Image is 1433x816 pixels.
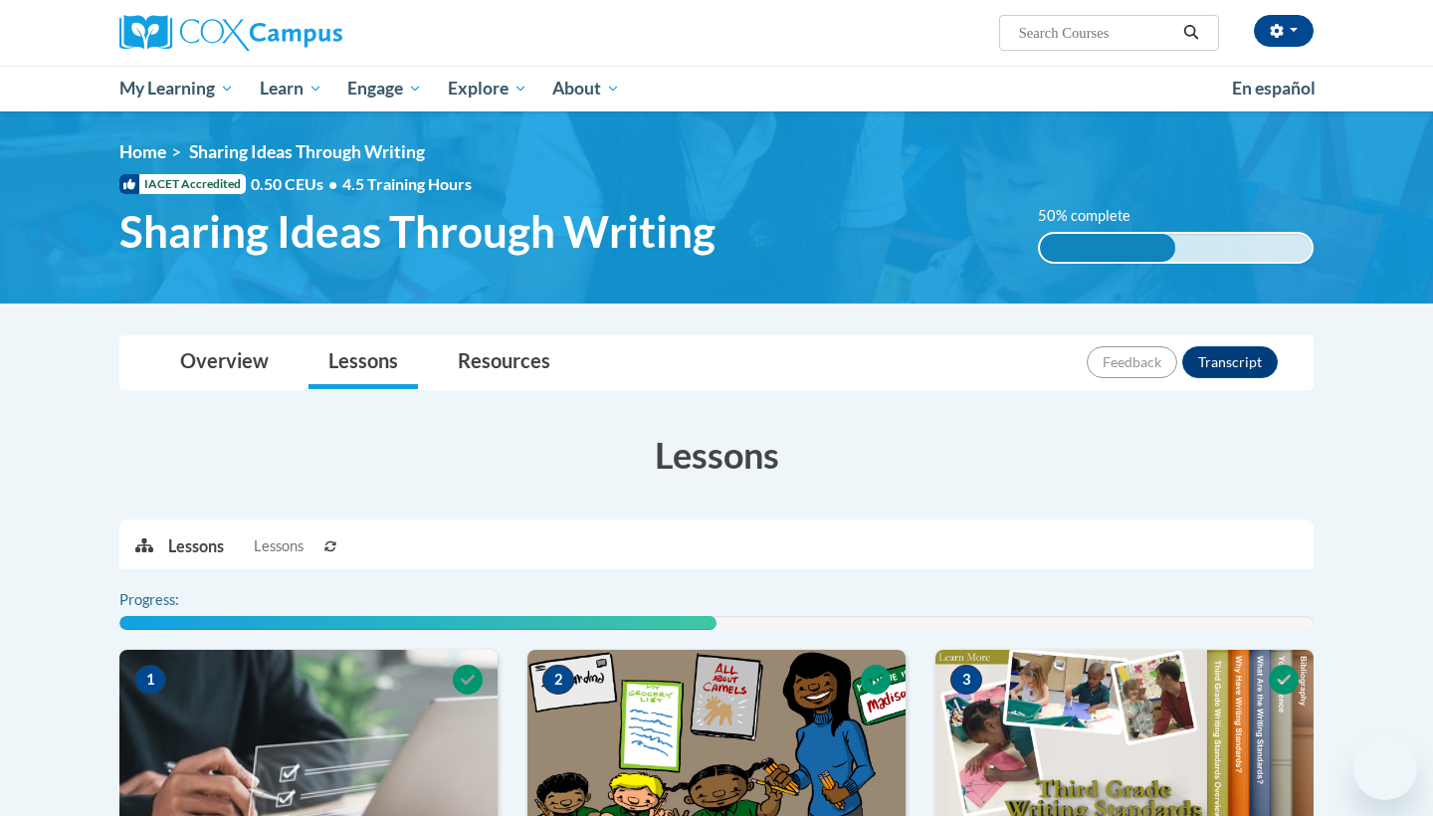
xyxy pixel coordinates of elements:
[448,77,527,101] span: Explore
[168,535,224,557] p: Lessons
[1038,205,1152,227] label: 50% complete
[1232,78,1316,99] span: En español
[1219,68,1329,109] a: En español
[90,66,1343,111] div: Main menu
[251,173,342,195] span: 0.50 CEUs
[347,77,422,101] span: Engage
[189,141,425,162] span: Sharing Ideas Through Writing
[1353,736,1417,800] iframe: Button to launch messaging window
[552,77,620,101] span: About
[435,66,540,111] a: Explore
[119,589,234,611] label: Progress:
[438,336,570,389] a: Resources
[119,15,498,51] a: Cox Campus
[1176,21,1206,45] button: Search
[540,66,634,111] a: About
[119,174,246,194] span: IACET Accredited
[334,66,435,111] a: Engage
[308,336,418,389] a: Lessons
[328,174,337,193] span: •
[950,665,982,695] span: 3
[254,535,304,557] span: Lessons
[106,66,247,111] a: My Learning
[119,77,234,101] span: My Learning
[119,205,716,258] span: Sharing Ideas Through Writing
[134,665,166,695] span: 1
[260,77,322,101] span: Learn
[1017,21,1176,45] input: Search Courses
[119,15,342,51] img: Cox Campus
[1254,15,1314,47] button: Account Settings
[342,174,472,193] span: 4.5 Training Hours
[160,336,289,389] a: Overview
[1040,234,1176,262] div: 50% complete
[1182,346,1278,378] button: Transcript
[1087,346,1177,378] button: Feedback
[542,665,574,695] span: 2
[119,141,166,162] a: Home
[119,430,1314,480] h3: Lessons
[247,66,335,111] a: Learn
